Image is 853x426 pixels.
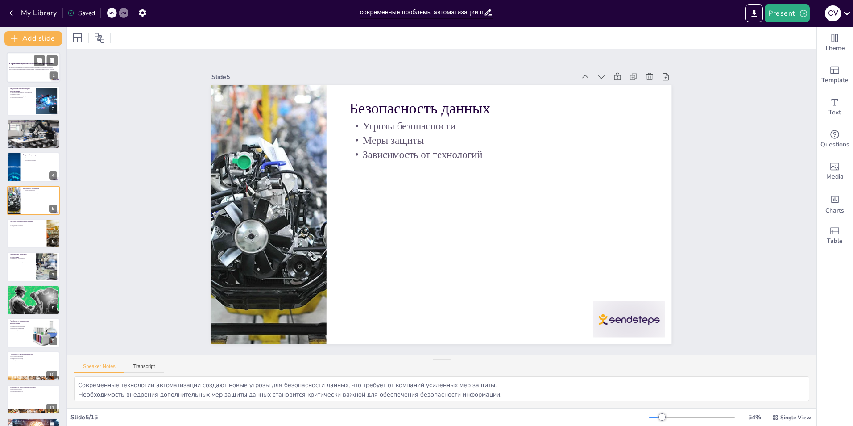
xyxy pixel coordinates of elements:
p: Социальные проблемы [10,259,33,261]
p: Технологии управления [10,96,33,98]
button: Delete Slide [47,55,58,66]
div: Layout [70,31,85,45]
p: Введение в автоматизацию производства [10,88,33,92]
p: Безопасность данных [23,187,57,190]
div: 4 [49,171,57,180]
p: Снижение затрат [10,93,33,95]
p: Проблема для МСП [10,226,44,228]
p: Влияние на внедрение [23,159,57,161]
span: Position [94,33,105,43]
p: Угрозы безопасности [357,110,656,155]
strong: Современные проблемы автоматизации производства [9,63,53,64]
p: Зависимость от технологий [354,138,653,184]
p: Автоматизация повышает эффективность [10,92,33,93]
button: Present [765,4,809,22]
p: Улучшение качества продукции [10,95,33,96]
div: Add charts and graphs [817,188,853,220]
div: Slide 5 / 15 [70,413,649,422]
p: Меры защиты [356,124,655,170]
button: Duplicate Slide [34,55,45,66]
div: Add images, graphics, shapes or video [817,155,853,188]
span: Template [821,75,849,85]
p: Сокращение рабочих мест [10,258,33,259]
div: 9 [49,337,57,345]
p: Коммуникация [10,329,31,331]
p: Проблема интеграции технологий [10,121,57,123]
p: Безопасность данных [359,89,658,142]
div: 6 [49,238,57,246]
p: Решения для преодоления проблем [10,386,57,389]
button: c v [825,4,841,22]
p: Изменения в управлении [10,327,31,329]
p: Высокие затраты на внедрение [10,220,44,223]
div: 7 [7,252,60,281]
div: Saved [67,9,95,17]
p: Повышение эффективности [10,424,57,426]
span: Single View [780,414,811,421]
button: Export to PowerPoint [745,4,763,22]
p: Необходимость разработки [10,359,57,360]
p: Сопротивление изменениям [10,326,31,328]
p: Кадровый дефицит [23,154,57,156]
p: Отсутствие стандартов [10,355,57,357]
div: 1 [50,72,58,80]
span: Text [828,108,841,117]
p: Экономические последствия [10,261,33,263]
p: Потребность в стандартизации [10,353,57,356]
div: 54 % [744,413,765,422]
span: Questions [820,140,849,150]
p: Меры защиты [23,191,57,193]
p: Обновление знаний [10,289,57,291]
button: Speaker Notes [74,363,124,373]
div: 3 [49,138,57,146]
p: Проблемы с управлением изменениями [10,320,31,325]
div: Get real-time input from your audience [817,123,853,155]
p: Гибкость [10,292,57,294]
p: В данной презентации мы рассмотрим ключевые проблемы, с которыми сталкивается автоматизация произ... [9,67,58,70]
div: 10 [46,371,57,379]
p: Generated with [URL] [9,70,58,72]
p: Совместимость систем [10,357,57,359]
div: 2 [49,105,57,113]
p: Изменения в трудовых отношениях [10,254,33,259]
span: Charts [825,206,844,216]
button: Transcript [124,363,164,373]
div: 5 [49,205,57,213]
div: 11 [7,385,60,414]
div: Change the overall theme [817,27,853,59]
div: 4 [7,152,60,182]
div: 8 [7,285,60,315]
p: Квалификация [23,158,57,160]
div: 1 [7,52,60,83]
span: Media [826,172,844,182]
div: 10 [7,351,60,381]
p: Примеры успешной автоматизации [10,419,57,422]
div: 6 [7,219,60,248]
p: Недостаток специалистов [23,156,57,158]
span: Theme [824,43,845,53]
input: Insert title [360,6,484,19]
p: Ресурсы [10,126,57,128]
p: Партнерство [10,392,57,394]
p: Угрозы безопасности [23,189,57,191]
div: 9 [7,318,60,348]
div: 3 [7,119,60,149]
p: Зависимость от технологий [23,193,57,195]
div: 8 [49,304,57,312]
button: Add slide [4,31,62,46]
p: Программы обучения [10,388,57,390]
p: Поддержка руководства [10,390,57,392]
p: Альтернативные решения [10,228,44,230]
button: My Library [7,6,61,20]
div: c v [825,5,841,21]
div: 11 [46,404,57,412]
p: Необходимость постоянного обучения [10,287,57,289]
div: Add ready made slides [817,59,853,91]
div: Add a table [817,220,853,252]
div: Add text boxes [817,91,853,123]
div: 5 [7,186,60,215]
p: Навыки [10,291,57,292]
p: Финансовые вложения [10,225,44,226]
p: Сложность интеграции [10,123,57,125]
textarea: Современные технологии автоматизации создают новые угрозы для безопасности данных, что требует от... [74,376,809,401]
